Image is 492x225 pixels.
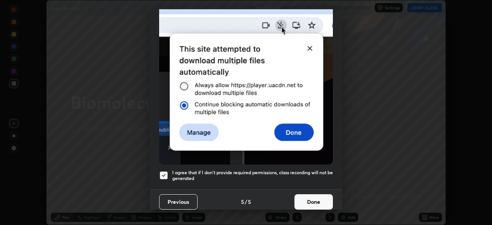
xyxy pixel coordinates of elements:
[159,194,198,210] button: Previous
[241,198,244,206] h4: 5
[248,198,251,206] h4: 5
[245,198,247,206] h4: /
[294,194,333,210] button: Done
[172,170,333,182] h5: I agree that if I don't provide required permissions, class recording will not be generated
